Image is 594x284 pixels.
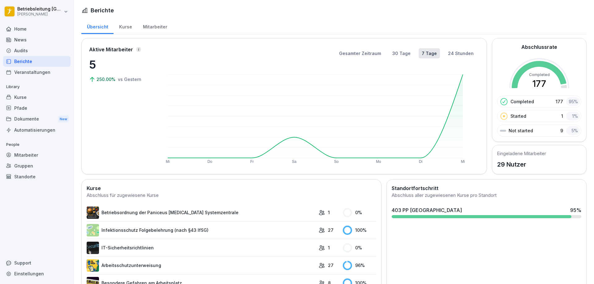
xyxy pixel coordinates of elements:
[3,160,71,171] a: Gruppen
[566,97,580,106] div: 95 %
[87,206,316,219] a: Betriebsordnung der Paniceus [MEDICAL_DATA] Systemzentrale
[87,259,316,272] a: Arbeitsschutzunterweisung
[376,159,381,164] text: Mo
[91,6,114,15] h1: Berichte
[3,113,71,125] a: DokumenteNew
[292,159,297,164] text: Sa
[3,150,71,160] a: Mitarbeiter
[392,184,581,192] h2: Standortfortschritt
[497,150,546,157] h5: Eingeladene Mitarbeiter
[445,48,477,58] button: 24 Stunden
[328,227,334,233] p: 27
[3,56,71,67] a: Berichte
[87,242,99,254] img: msj3dytn6rmugecro9tfk5p0.png
[561,113,563,119] p: 1
[17,12,62,16] p: [PERSON_NAME]
[3,82,71,92] p: Library
[566,126,580,135] div: 5 %
[328,262,334,269] p: 27
[510,98,534,105] p: Completed
[87,224,316,236] a: Infektionsschutz Folgebelehrung (nach §43 IfSG)
[87,224,99,236] img: tgff07aey9ahi6f4hltuk21p.png
[17,6,62,12] p: Betriebsleitung [GEOGRAPHIC_DATA]
[3,92,71,103] a: Kurse
[3,34,71,45] a: News
[328,244,330,251] p: 1
[570,206,581,214] div: 95 %
[566,112,580,121] div: 1 %
[392,192,581,199] div: Abschluss aller zugewiesenen Kurse pro Standort
[556,98,563,105] p: 177
[118,76,141,83] p: vs Gestern
[497,160,546,169] p: 29 Nutzer
[87,206,99,219] img: erelp9ks1mghlbfzfpgfvnw0.png
[81,18,114,34] a: Übersicht
[250,159,254,164] text: Fr
[3,268,71,279] a: Einstellungen
[461,159,465,164] text: Mi
[389,204,584,221] a: 403 PP [GEOGRAPHIC_DATA]95%
[97,76,117,83] p: 250.00%
[58,116,69,123] div: New
[419,159,422,164] text: Di
[3,257,71,268] div: Support
[89,46,133,53] p: Aktive Mitarbeiter
[343,261,376,270] div: 96 %
[3,113,71,125] div: Dokumente
[3,171,71,182] a: Standorte
[328,209,330,216] p: 1
[3,23,71,34] a: Home
[343,243,376,252] div: 0 %
[3,140,71,150] p: People
[3,67,71,78] a: Veranstaltungen
[208,159,213,164] text: Do
[510,113,526,119] p: Started
[3,45,71,56] a: Audits
[389,48,414,58] button: 30 Tage
[87,192,376,199] div: Abschluss für zugewiesene Kurse
[87,184,376,192] h2: Kurse
[392,206,462,214] div: 403 PP [GEOGRAPHIC_DATA]
[336,48,384,58] button: Gesamter Zeitraum
[343,226,376,235] div: 100 %
[3,125,71,135] a: Automatisierungen
[114,18,137,34] a: Kurse
[89,56,151,73] p: 5
[87,259,99,272] img: bgsrfyvhdm6180ponve2jajk.png
[87,242,316,254] a: IT-Sicherheitsrichtlinien
[137,18,173,34] a: Mitarbeiter
[343,208,376,217] div: 0 %
[521,43,557,51] h2: Abschlussrate
[166,159,170,164] text: Mi
[3,103,71,113] a: Pfade
[560,127,563,134] p: 9
[334,159,339,164] text: So
[509,127,533,134] p: Not started
[419,48,440,58] button: 7 Tage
